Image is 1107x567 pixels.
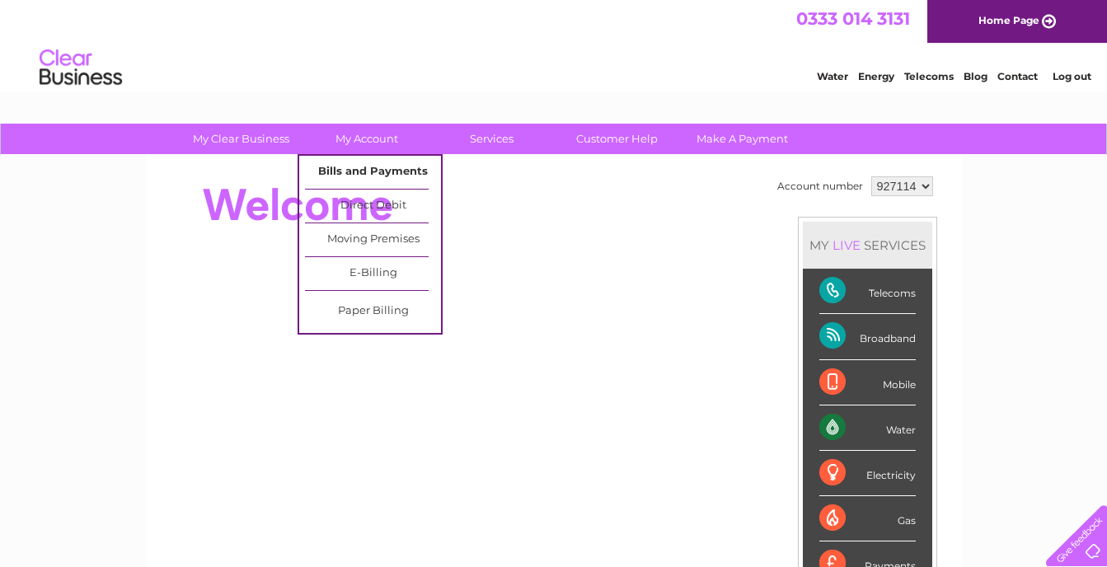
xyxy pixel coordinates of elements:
[796,8,910,29] a: 0333 014 3131
[997,70,1038,82] a: Contact
[964,70,987,82] a: Blog
[305,190,441,223] a: Direct Debit
[305,257,441,290] a: E-Billing
[424,124,560,154] a: Services
[819,496,916,541] div: Gas
[298,124,434,154] a: My Account
[819,451,916,496] div: Electricity
[819,405,916,451] div: Water
[803,222,932,269] div: MY SERVICES
[819,314,916,359] div: Broadband
[305,295,441,328] a: Paper Billing
[817,70,848,82] a: Water
[773,172,867,200] td: Account number
[858,70,894,82] a: Energy
[305,156,441,189] a: Bills and Payments
[819,360,916,405] div: Mobile
[674,124,810,154] a: Make A Payment
[305,223,441,256] a: Moving Premises
[173,124,309,154] a: My Clear Business
[39,43,123,93] img: logo.png
[1053,70,1091,82] a: Log out
[819,269,916,314] div: Telecoms
[904,70,954,82] a: Telecoms
[165,9,944,80] div: Clear Business is a trading name of Verastar Limited (registered in [GEOGRAPHIC_DATA] No. 3667643...
[549,124,685,154] a: Customer Help
[829,237,864,253] div: LIVE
